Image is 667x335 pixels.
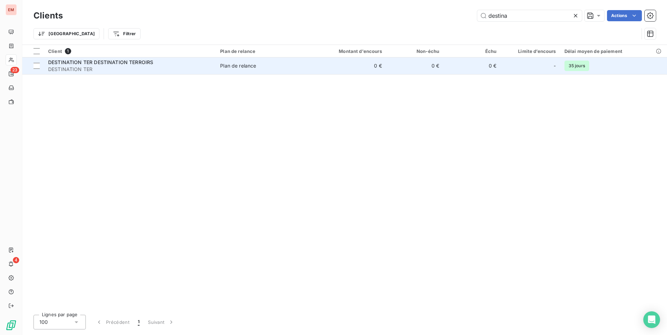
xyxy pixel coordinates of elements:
[48,66,212,73] span: DESTINATION TER
[607,10,642,21] button: Actions
[48,48,62,54] span: Client
[309,57,386,74] td: 0 €
[65,48,71,54] span: 1
[554,62,556,69] span: -
[144,315,179,329] button: Suivant
[13,257,19,263] span: 4
[48,59,153,65] span: DESTINATION TER DESTINATION TERROIRS
[39,319,48,326] span: 100
[313,48,382,54] div: Montant d'encours
[10,67,19,73] span: 23
[386,57,443,74] td: 0 €
[477,10,582,21] input: Rechercher
[505,48,556,54] div: Limite d’encours
[390,48,439,54] div: Non-échu
[6,4,17,15] div: EM
[6,320,17,331] img: Logo LeanPay
[134,315,144,329] button: 1
[220,48,305,54] div: Plan de relance
[643,311,660,328] div: Open Intercom Messenger
[138,319,140,326] span: 1
[443,57,501,74] td: 0 €
[108,28,140,39] button: Filtrer
[33,9,63,22] h3: Clients
[564,48,663,54] div: Délai moyen de paiement
[33,28,99,39] button: [GEOGRAPHIC_DATA]
[448,48,496,54] div: Échu
[220,62,256,69] div: Plan de relance
[564,61,589,71] span: 35 jours
[91,315,134,329] button: Précédent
